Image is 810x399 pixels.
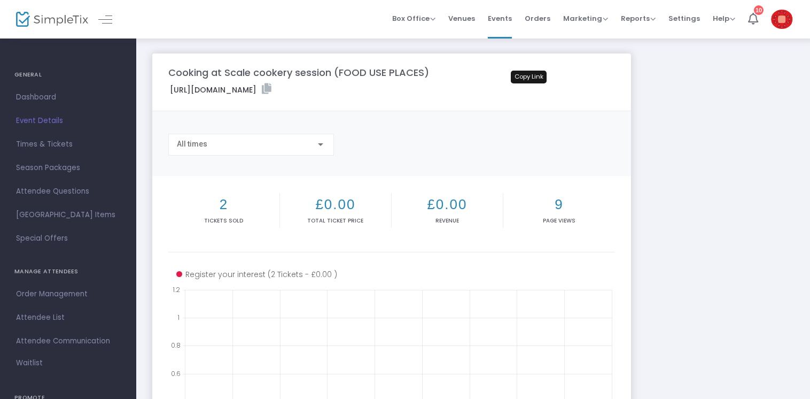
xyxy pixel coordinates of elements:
[14,261,122,282] h4: MANAGE ATTENDEES
[168,65,429,80] m-panel-title: Cooking at Scale cookery session (FOOD USE PLACES)
[170,217,277,225] p: Tickets sold
[177,140,207,148] span: All times
[16,137,120,151] span: Times & Tickets
[394,217,501,225] p: Revenue
[16,232,120,245] span: Special Offers
[16,208,120,222] span: [GEOGRAPHIC_DATA] Items
[505,217,613,225] p: Page Views
[394,196,501,213] h2: £0.00
[448,5,475,32] span: Venues
[171,341,181,350] text: 0.8
[16,185,120,198] span: Attendee Questions
[713,13,735,24] span: Help
[511,71,547,83] div: Copy Link
[16,358,43,369] span: Waitlist
[170,83,271,96] label: [URL][DOMAIN_NAME]
[173,285,180,294] text: 1.2
[16,90,120,104] span: Dashboard
[505,196,613,213] h2: 9
[621,13,656,24] span: Reports
[754,5,764,15] div: 10
[392,13,435,24] span: Box Office
[282,196,389,213] h2: £0.00
[14,64,122,86] h4: GENERAL
[177,313,180,322] text: 1
[282,217,389,225] p: Total Ticket Price
[563,13,608,24] span: Marketing
[16,161,120,175] span: Season Packages
[525,5,550,32] span: Orders
[488,5,512,32] span: Events
[16,287,120,301] span: Order Management
[16,334,120,348] span: Attendee Communication
[16,114,120,128] span: Event Details
[16,311,120,325] span: Attendee List
[668,5,700,32] span: Settings
[170,196,277,213] h2: 2
[171,369,181,378] text: 0.6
